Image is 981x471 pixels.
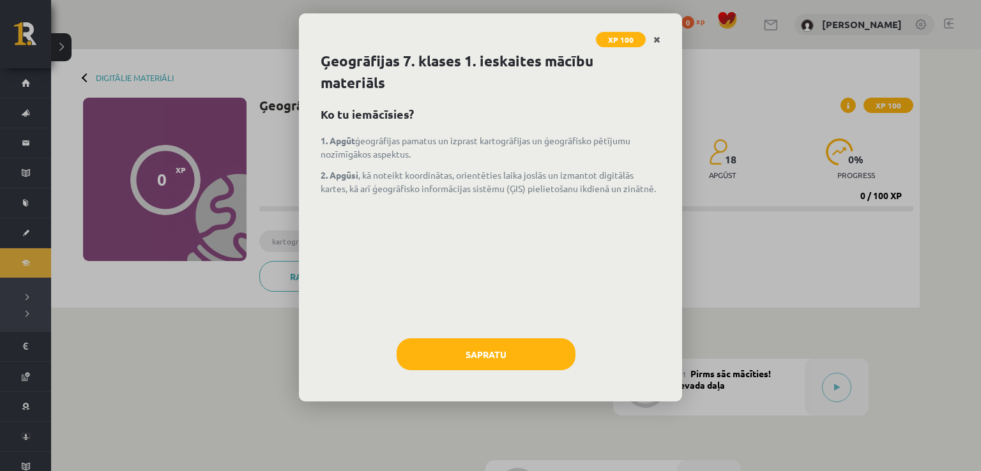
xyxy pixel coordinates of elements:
[321,105,660,123] h2: Ko tu iemācīsies?
[397,338,575,370] button: Sapratu
[321,168,660,195] p: , kā noteikt koordinātas, orientēties laika joslās un izmantot digitālās kartes, kā arī ģeogrāfis...
[596,32,646,47] span: XP 100
[321,169,358,181] strong: 2. Apgūsi
[321,134,660,161] p: ģeogrāfijas pamatus un izprast kartogrāfijas un ģeogrāfisko pētījumu nozīmīgākos aspektus.
[646,27,668,52] a: Close
[321,50,660,94] h1: Ģeogrāfijas 7. klases 1. ieskaites mācību materiāls
[321,135,355,146] strong: 1. Apgūt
